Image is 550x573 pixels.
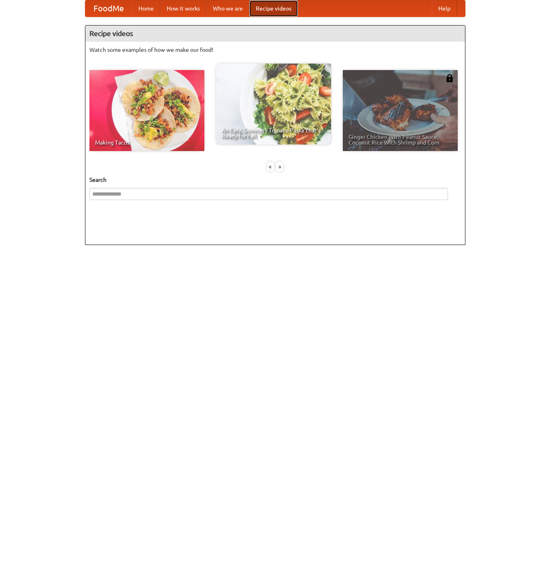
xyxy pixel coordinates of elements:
div: » [276,162,283,172]
div: « [267,162,274,172]
h4: Recipe videos [85,26,465,42]
span: Making Tacos [95,140,199,145]
p: Watch some examples of how we make our food! [89,46,461,54]
a: Making Tacos [89,70,204,151]
a: Home [132,0,160,17]
a: Recipe videos [249,0,298,17]
a: How it works [160,0,206,17]
a: Who we are [206,0,249,17]
a: An Easy, Summery Tomato Pasta That's Ready for Fall [216,64,331,145]
a: Help [432,0,457,17]
a: FoodMe [85,0,132,17]
span: An Easy, Summery Tomato Pasta That's Ready for Fall [222,128,325,139]
h5: Search [89,176,461,184]
img: 483408.png [446,74,454,82]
